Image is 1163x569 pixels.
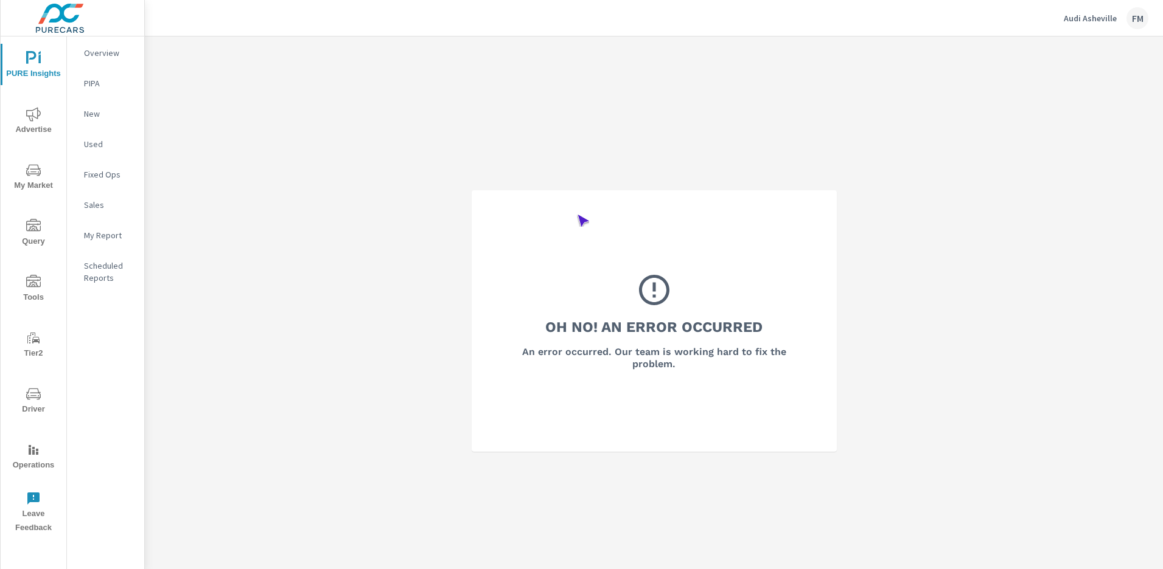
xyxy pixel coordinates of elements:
span: Query [4,219,63,249]
div: Fixed Ops [67,165,144,184]
span: Tier2 [4,331,63,360]
p: Sales [84,199,134,211]
p: Audi Asheville [1064,13,1117,24]
p: PIPA [84,77,134,89]
div: nav menu [1,36,66,540]
div: FM [1126,7,1148,29]
p: Scheduled Reports [84,260,134,284]
span: Driver [4,387,63,416]
h6: An error occurred. Our team is working hard to fix the problem. [505,346,804,370]
div: Used [67,135,144,153]
span: Advertise [4,107,63,137]
span: Operations [4,443,63,472]
div: New [67,105,144,123]
p: Used [84,138,134,150]
div: Sales [67,196,144,214]
div: PIPA [67,74,144,92]
span: My Market [4,163,63,193]
p: Fixed Ops [84,168,134,181]
p: My Report [84,229,134,241]
div: My Report [67,226,144,244]
span: Leave Feedback [4,491,63,535]
p: Overview [84,47,134,59]
div: Scheduled Reports [67,257,144,287]
p: New [84,108,134,120]
div: Overview [67,44,144,62]
span: Tools [4,275,63,305]
h3: Oh No! An Error Occurred [545,317,763,337]
span: PURE Insights [4,51,63,81]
